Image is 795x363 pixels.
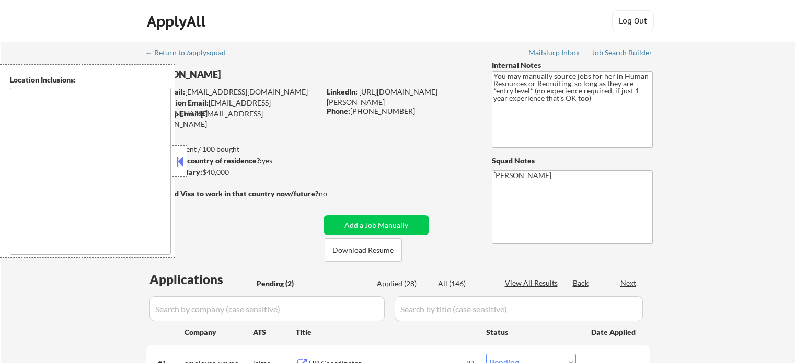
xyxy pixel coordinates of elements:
[147,13,209,30] div: ApplyAll
[505,278,561,288] div: View All Results
[149,273,253,286] div: Applications
[573,278,590,288] div: Back
[257,278,309,289] div: Pending (2)
[327,87,358,96] strong: LinkedIn:
[147,98,320,118] div: [EMAIL_ADDRESS][DOMAIN_NAME]
[145,49,236,59] a: ← Return to /applysquad
[319,189,349,199] div: no
[528,49,581,59] a: Mailslurp Inbox
[146,144,320,155] div: 28 sent / 100 bought
[325,238,402,262] button: Download Resume
[146,167,320,178] div: $40,000
[185,327,253,337] div: Company
[146,156,317,166] div: yes
[296,327,476,337] div: Title
[438,278,490,289] div: All (146)
[492,60,653,71] div: Internal Notes
[253,327,296,337] div: ATS
[492,156,653,166] div: Squad Notes
[528,49,581,56] div: Mailslurp Inbox
[146,68,361,81] div: [PERSON_NAME]
[591,327,637,337] div: Date Applied
[592,49,653,56] div: Job Search Builder
[620,278,637,288] div: Next
[10,75,171,85] div: Location Inclusions:
[146,156,262,165] strong: Can work in country of residence?:
[327,87,437,107] a: [URL][DOMAIN_NAME][PERSON_NAME]
[395,296,643,321] input: Search by title (case sensitive)
[327,106,475,116] div: [PHONE_NUMBER]
[327,107,350,115] strong: Phone:
[146,109,320,129] div: [EMAIL_ADDRESS][DOMAIN_NAME]
[147,87,320,97] div: [EMAIL_ADDRESS][DOMAIN_NAME]
[149,296,385,321] input: Search by company (case sensitive)
[146,189,320,198] strong: Will need Visa to work in that country now/future?:
[377,278,429,289] div: Applied (28)
[145,49,236,56] div: ← Return to /applysquad
[612,10,654,31] button: Log Out
[324,215,429,235] button: Add a Job Manually
[486,322,576,341] div: Status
